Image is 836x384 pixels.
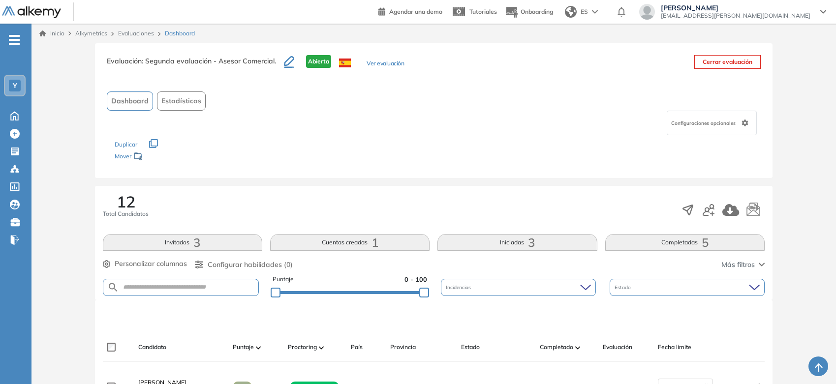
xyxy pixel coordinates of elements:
[605,234,765,251] button: Completadas5
[540,343,573,352] span: Completado
[694,55,761,69] button: Cerrar evaluación
[107,91,153,111] button: Dashboard
[75,30,107,37] span: Alkymetrics
[118,30,154,37] a: Evaluaciones
[161,96,201,106] span: Estadísticas
[115,148,213,166] div: Mover
[256,346,261,349] img: [missing "en.ARROW_ALT" translation]
[103,259,187,269] button: Personalizar columnas
[667,111,757,135] div: Configuraciones opcionales
[469,8,497,15] span: Tutoriales
[273,275,294,284] span: Puntaje
[117,194,135,209] span: 12
[233,343,254,352] span: Puntaje
[505,1,553,23] button: Onboarding
[2,6,61,19] img: Logo
[107,55,284,76] h3: Evaluación
[9,39,20,41] i: -
[575,346,580,349] img: [missing "en.ARROW_ALT" translation]
[351,343,363,352] span: País
[208,260,293,270] span: Configurar habilidades (0)
[610,279,765,296] div: Estado
[288,343,317,352] span: Proctoring
[581,7,588,16] span: ES
[658,343,691,352] span: Fecha límite
[461,343,480,352] span: Estado
[441,279,596,296] div: Incidencias
[603,343,632,352] span: Evaluación
[103,209,149,218] span: Total Candidatos
[437,234,597,251] button: Iniciadas3
[165,29,195,38] span: Dashboard
[615,284,633,291] span: Estado
[306,55,331,68] span: Abierta
[111,96,149,106] span: Dashboard
[142,57,276,65] span: : Segunda evaluación - Asesor Comercial.
[39,29,64,38] a: Inicio
[367,59,404,69] button: Ver evaluación
[103,234,262,251] button: Invitados3
[115,141,137,148] span: Duplicar
[13,82,17,89] span: Y
[157,91,206,111] button: Estadísticas
[107,281,119,294] img: SEARCH_ALT
[565,6,577,18] img: world
[115,259,187,269] span: Personalizar columnas
[389,8,442,15] span: Agendar una demo
[195,260,293,270] button: Configurar habilidades (0)
[661,12,810,20] span: [EMAIL_ADDRESS][PERSON_NAME][DOMAIN_NAME]
[721,260,765,270] button: Más filtros
[319,346,324,349] img: [missing "en.ARROW_ALT" translation]
[521,8,553,15] span: Onboarding
[339,59,351,67] img: ESP
[446,284,473,291] span: Incidencias
[378,5,442,17] a: Agendar una demo
[138,343,166,352] span: Candidato
[721,260,755,270] span: Más filtros
[661,4,810,12] span: [PERSON_NAME]
[404,275,427,284] span: 0 - 100
[390,343,416,352] span: Provincia
[592,10,598,14] img: arrow
[270,234,430,251] button: Cuentas creadas1
[671,119,738,127] span: Configuraciones opcionales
